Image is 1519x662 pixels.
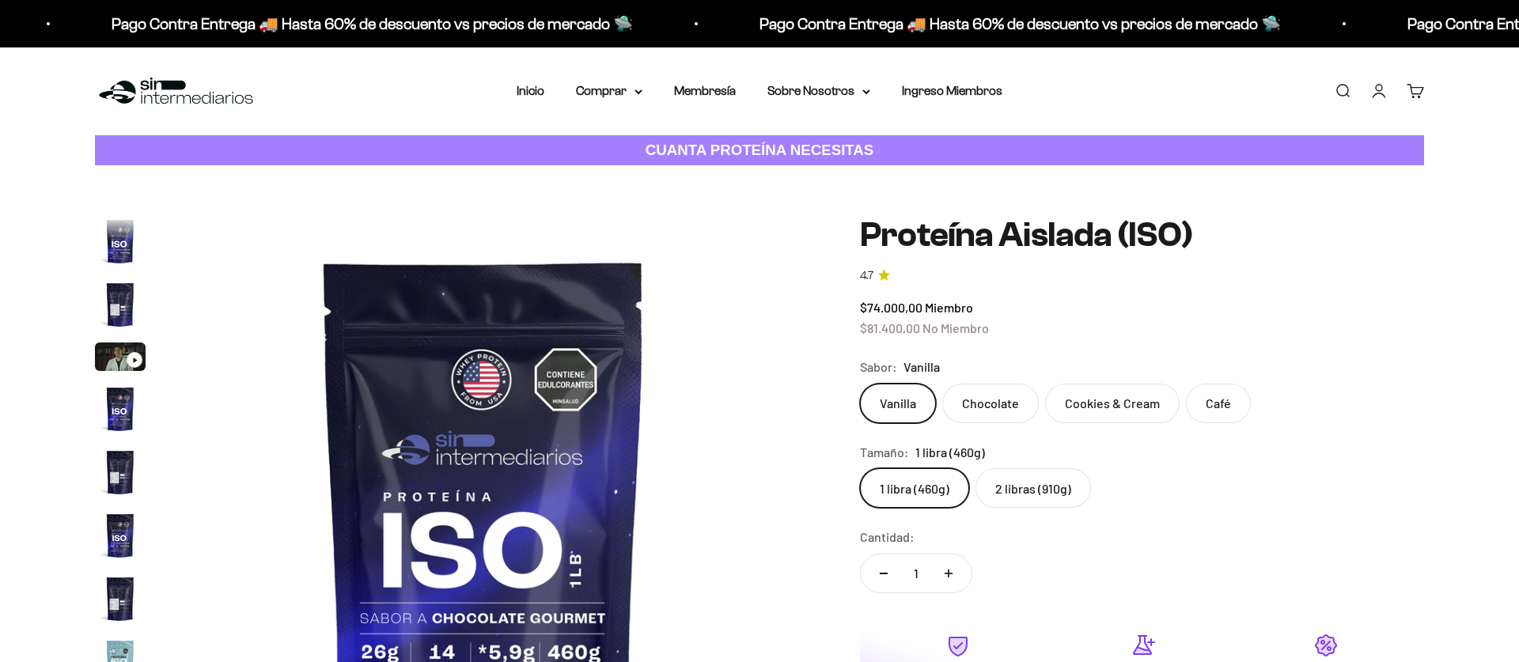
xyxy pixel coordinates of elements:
[860,320,920,335] span: $81.400,00
[95,384,146,439] button: Ir al artículo 4
[861,554,907,592] button: Reducir cantidad
[95,510,146,566] button: Ir al artículo 6
[95,573,146,624] img: Proteína Aislada (ISO)
[767,81,870,101] summary: Sobre Nosotros
[95,447,146,502] button: Ir al artículo 5
[903,357,940,377] span: Vanilla
[646,142,874,158] strong: CUANTA PROTEÍNA NECESITAS
[860,267,1424,285] a: 4.74.7 de 5.0 estrellas
[95,447,146,497] img: Proteína Aislada (ISO)
[95,216,146,267] img: Proteína Aislada (ISO)
[860,300,922,315] span: $74.000,00
[915,442,985,463] span: 1 libra (460g)
[95,384,146,434] img: Proteína Aislada (ISO)
[860,216,1424,254] h1: Proteína Aislada (ISO)
[95,573,146,629] button: Ir al artículo 7
[517,84,544,97] a: Inicio
[860,442,909,463] legend: Tamaño:
[926,554,972,592] button: Aumentar cantidad
[860,267,873,285] span: 4.7
[95,342,146,376] button: Ir al artículo 3
[95,135,1424,166] a: CUANTA PROTEÍNA NECESITAS
[902,84,1002,97] a: Ingreso Miembros
[754,11,1275,36] p: Pago Contra Entrega 🚚 Hasta 60% de descuento vs precios de mercado 🛸
[922,320,989,335] span: No Miembro
[95,279,146,330] img: Proteína Aislada (ISO)
[576,81,642,101] summary: Comprar
[95,510,146,561] img: Proteína Aislada (ISO)
[106,11,627,36] p: Pago Contra Entrega 🚚 Hasta 60% de descuento vs precios de mercado 🛸
[860,357,897,377] legend: Sabor:
[95,216,146,271] button: Ir al artículo 1
[674,84,736,97] a: Membresía
[95,279,146,335] button: Ir al artículo 2
[860,527,915,547] label: Cantidad:
[925,300,973,315] span: Miembro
